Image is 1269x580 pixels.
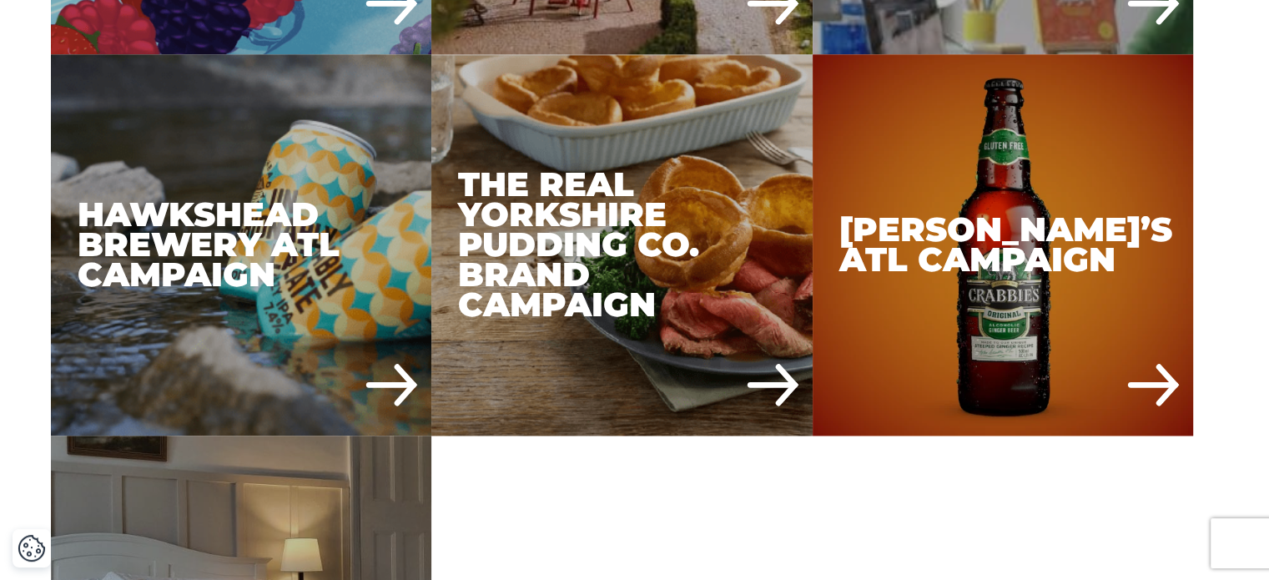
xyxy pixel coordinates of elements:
div: Hawkshead Brewery ATL Campaign [51,54,432,436]
a: Crabbie’s ATL Campaign [PERSON_NAME]’s ATL Campaign [813,54,1194,436]
img: Revisit consent button [18,534,46,562]
a: The Real Yorkshire Pudding Co. Brand Campaign The Real Yorkshire Pudding Co. Brand Campaign [431,54,813,436]
div: The Real Yorkshire Pudding Co. Brand Campaign [431,54,813,436]
a: Hawkshead Brewery ATL Campaign Hawkshead Brewery ATL Campaign [51,54,432,436]
button: Cookie Settings [18,534,46,562]
div: [PERSON_NAME]’s ATL Campaign [813,54,1194,436]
